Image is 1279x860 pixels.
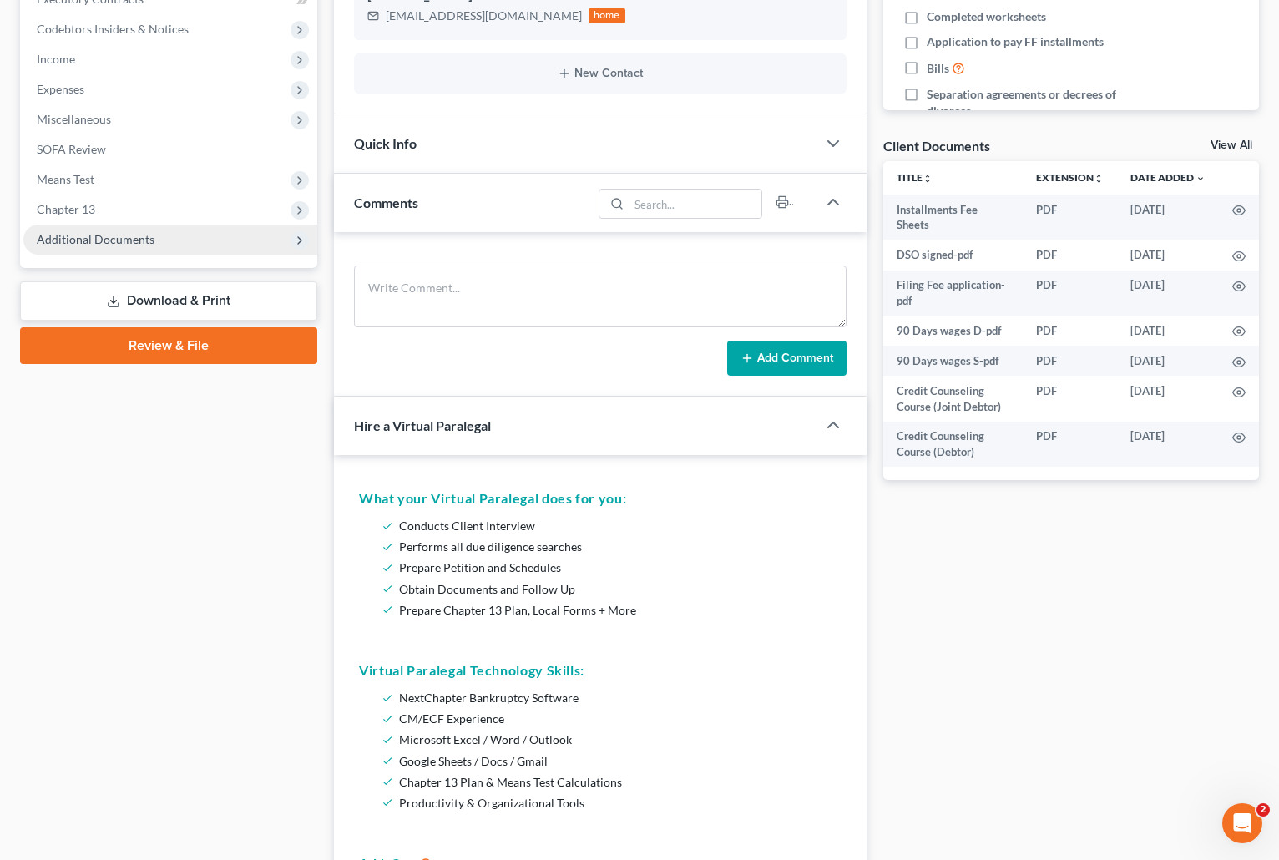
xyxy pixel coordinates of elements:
span: Income [37,52,75,66]
td: PDF [1023,422,1117,468]
td: PDF [1023,195,1117,240]
i: unfold_more [923,174,933,184]
td: DSO signed-pdf [883,240,1023,270]
li: Prepare Chapter 13 Plan, Local Forms + More [399,599,835,620]
span: Quick Info [354,135,417,151]
span: Codebtors Insiders & Notices [37,22,189,36]
span: Completed worksheets [927,8,1046,25]
span: 2 [1256,803,1270,817]
span: Hire a Virtual Paralegal [354,417,491,433]
button: New Contact [367,67,833,80]
div: [EMAIL_ADDRESS][DOMAIN_NAME] [386,8,582,24]
a: Titleunfold_more [897,171,933,184]
a: Extensionunfold_more [1036,171,1104,184]
i: unfold_more [1094,174,1104,184]
td: 90 Days wages D-pdf [883,316,1023,346]
td: [DATE] [1117,240,1219,270]
td: PDF [1023,346,1117,376]
li: Performs all due diligence searches [399,536,835,557]
button: Add Comment [727,341,847,376]
td: [DATE] [1117,195,1219,240]
li: CM/ECF Experience [399,708,835,729]
td: Credit Counseling Course (Joint Debtor) [883,376,1023,422]
iframe: Intercom live chat [1222,803,1262,843]
span: Separation agreements or decrees of divorces [927,86,1151,119]
span: Comments [354,195,418,210]
a: Date Added expand_more [1130,171,1206,184]
td: [DATE] [1117,376,1219,422]
a: View All [1211,139,1252,151]
td: [DATE] [1117,316,1219,346]
div: home [589,8,625,23]
td: Credit Counseling Course (Debtor) [883,422,1023,468]
li: Conducts Client Interview [399,515,835,536]
input: Search... [629,190,762,218]
td: [DATE] [1117,346,1219,376]
span: Chapter 13 [37,202,95,216]
span: Additional Documents [37,232,154,246]
span: Application to pay FF installments [927,33,1104,50]
li: Google Sheets / Docs / Gmail [399,751,835,771]
td: Installments Fee Sheets [883,195,1023,240]
td: PDF [1023,316,1117,346]
td: [DATE] [1117,422,1219,468]
a: SOFA Review [23,134,317,164]
td: Filing Fee application-pdf [883,271,1023,316]
a: Download & Print [20,281,317,321]
span: Bills [927,60,949,77]
h5: Virtual Paralegal Technology Skills: [359,660,842,680]
td: 90 Days wages S-pdf [883,346,1023,376]
a: Review & File [20,327,317,364]
td: PDF [1023,376,1117,422]
li: Obtain Documents and Follow Up [399,579,835,599]
li: Chapter 13 Plan & Means Test Calculations [399,771,835,792]
h5: What your Virtual Paralegal does for you: [359,488,842,508]
span: Expenses [37,82,84,96]
li: Microsoft Excel / Word / Outlook [399,729,835,750]
span: Means Test [37,172,94,186]
li: Productivity & Organizational Tools [399,792,835,813]
li: Prepare Petition and Schedules [399,557,835,578]
span: SOFA Review [37,142,106,156]
td: PDF [1023,240,1117,270]
span: Miscellaneous [37,112,111,126]
i: expand_more [1196,174,1206,184]
li: NextChapter Bankruptcy Software [399,687,835,708]
div: Client Documents [883,137,990,154]
td: PDF [1023,271,1117,316]
td: [DATE] [1117,271,1219,316]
